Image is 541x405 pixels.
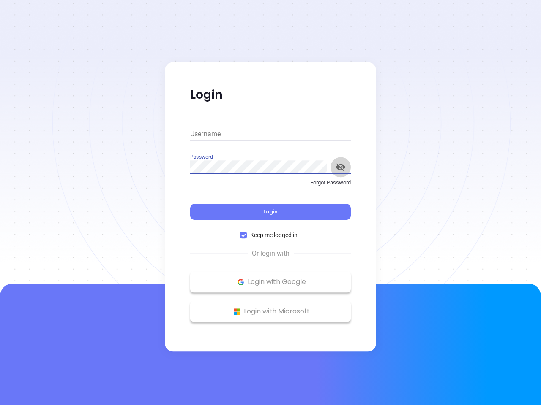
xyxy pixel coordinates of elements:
img: Google Logo [235,277,246,287]
button: Google Logo Login with Google [190,271,351,292]
span: Or login with [248,248,294,259]
img: Microsoft Logo [232,306,242,317]
p: Login with Google [194,275,347,288]
button: Login [190,204,351,220]
a: Forgot Password [190,178,351,194]
span: Login [263,208,278,215]
p: Login [190,87,351,103]
p: Login with Microsoft [194,305,347,318]
span: Keep me logged in [247,230,301,240]
button: toggle password visibility [331,157,351,177]
button: Microsoft Logo Login with Microsoft [190,301,351,322]
p: Forgot Password [190,178,351,187]
label: Password [190,154,213,159]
